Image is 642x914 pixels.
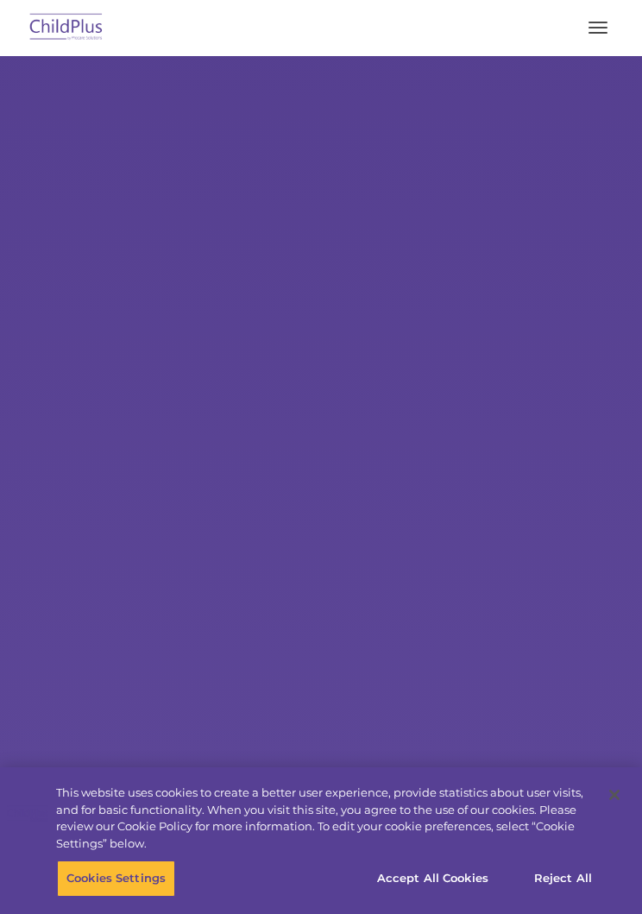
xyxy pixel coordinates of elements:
[368,860,498,897] button: Accept All Cookies
[595,776,633,814] button: Close
[509,860,617,897] button: Reject All
[56,785,596,852] div: This website uses cookies to create a better user experience, provide statistics about user visit...
[26,8,107,48] img: ChildPlus by Procare Solutions
[57,860,175,897] button: Cookies Settings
